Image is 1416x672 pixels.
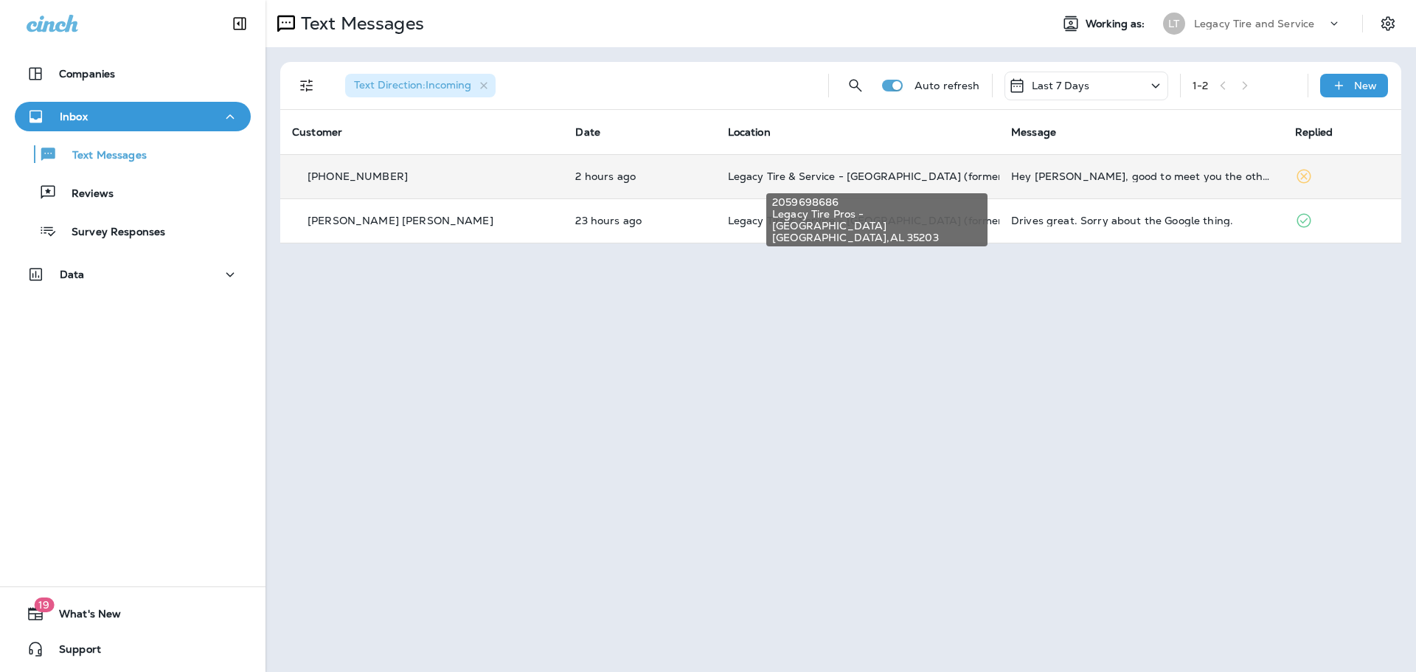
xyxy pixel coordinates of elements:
[354,78,471,91] span: Text Direction : Incoming
[60,111,88,122] p: Inbox
[841,71,870,100] button: Search Messages
[1354,80,1377,91] p: New
[575,215,704,226] p: Sep 18, 2025 01:50 PM
[292,125,342,139] span: Customer
[1194,18,1314,30] p: Legacy Tire and Service
[728,214,1144,227] span: Legacy Tire & Service - [GEOGRAPHIC_DATA] (formerly Magic City Tire & Service)
[1375,10,1401,37] button: Settings
[15,59,251,89] button: Companies
[60,269,85,280] p: Data
[772,232,982,243] span: [GEOGRAPHIC_DATA] , AL 35203
[914,80,980,91] p: Auto refresh
[1086,18,1148,30] span: Working as:
[575,170,704,182] p: Sep 19, 2025 10:56 AM
[308,215,493,226] p: [PERSON_NAME] [PERSON_NAME]
[219,9,260,38] button: Collapse Sidebar
[728,170,1144,183] span: Legacy Tire & Service - [GEOGRAPHIC_DATA] (formerly Magic City Tire & Service)
[58,149,147,163] p: Text Messages
[772,208,982,232] span: Legacy Tire Pros - [GEOGRAPHIC_DATA]
[345,74,496,97] div: Text Direction:Incoming
[772,196,982,208] span: 2059698686
[295,13,424,35] p: Text Messages
[15,102,251,131] button: Inbox
[34,597,54,612] span: 19
[15,215,251,246] button: Survey Responses
[15,634,251,664] button: Support
[1011,215,1271,226] div: Drives great. Sorry about the Google thing.
[1163,13,1185,35] div: LT
[1032,80,1090,91] p: Last 7 Days
[44,643,101,661] span: Support
[1193,80,1208,91] div: 1 - 2
[44,608,121,626] span: What's New
[1295,125,1333,139] span: Replied
[15,599,251,628] button: 19What's New
[57,226,165,240] p: Survey Responses
[1011,170,1271,182] div: Hey Brandon, good to meet you the other day man appreciate your help with doing the alignment on ...
[575,125,600,139] span: Date
[15,139,251,170] button: Text Messages
[15,177,251,208] button: Reviews
[59,68,115,80] p: Companies
[728,125,771,139] span: Location
[57,187,114,201] p: Reviews
[15,260,251,289] button: Data
[1011,125,1056,139] span: Message
[292,71,322,100] button: Filters
[308,170,408,182] p: [PHONE_NUMBER]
